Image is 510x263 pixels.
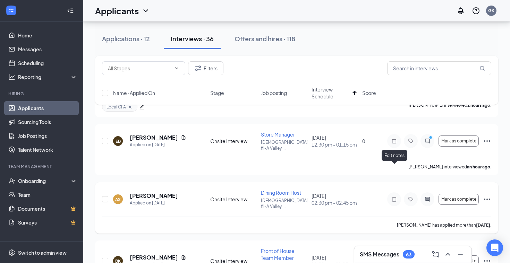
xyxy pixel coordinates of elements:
svg: PrimaryDot [427,135,436,141]
p: [DEMOGRAPHIC_DATA]-fil-A Valley ... [261,198,307,209]
div: EB [116,138,121,144]
h5: [PERSON_NAME] [130,134,178,141]
a: Job Postings [18,129,77,143]
div: Open Intercom Messenger [486,239,503,256]
div: Applied on [DATE] [130,200,178,207]
div: GK [488,8,494,14]
button: Mark as complete [439,194,479,205]
div: [DATE] [312,192,358,206]
span: Mark as complete [441,197,476,202]
div: Onboarding [18,177,71,184]
button: ComposeMessage [430,249,441,260]
div: Switch to admin view [18,249,67,256]
svg: Collapse [67,7,74,14]
div: Applied on [DATE] [130,141,186,148]
div: Team Management [8,164,76,169]
svg: Ellipses [483,195,491,203]
svg: ActiveChat [423,196,432,202]
p: [DEMOGRAPHIC_DATA]-fil-A Valley ... [261,139,307,151]
svg: WorkstreamLogo [8,7,15,14]
span: Store Manager [261,131,295,138]
div: AS [115,196,121,202]
div: Onsite Interview [210,138,257,144]
span: Interview Schedule [312,86,350,100]
svg: Note [390,138,398,144]
a: Scheduling [18,56,77,70]
b: [DATE] [476,222,490,228]
svg: ComposeMessage [431,250,440,258]
button: Mark as complete [439,135,479,147]
span: Dining Room Host [261,190,301,196]
h1: Applicants [95,5,139,17]
button: Filter Filters [188,61,223,75]
span: 02:30 pm - 02:45 pm [312,199,358,206]
svg: UserCheck [8,177,15,184]
svg: ChevronDown [174,65,179,71]
h5: [PERSON_NAME] [130,254,178,261]
svg: Note [390,196,398,202]
div: Onsite Interview [210,196,257,203]
input: All Stages [108,64,171,72]
svg: Ellipses [483,137,491,145]
svg: Settings [8,249,15,256]
svg: MagnifyingGlass [479,65,485,71]
div: Edit notes [382,150,407,161]
svg: ActiveChat [423,138,432,144]
span: Stage [210,89,224,96]
a: Applicants [18,101,77,115]
svg: Tag [407,138,415,144]
svg: ArrowUp [350,89,359,97]
svg: QuestionInfo [472,7,480,15]
svg: ChevronDown [142,7,150,15]
span: 12:30 pm - 01:15 pm [312,141,358,148]
svg: Filter [194,64,202,72]
h3: SMS Messages [360,251,399,258]
div: Interviews · 36 [171,34,214,43]
div: Applications · 12 [102,34,150,43]
svg: Notifications [457,7,465,15]
input: Search in interviews [387,61,491,75]
a: Sourcing Tools [18,115,77,129]
div: 63 [406,252,411,257]
p: [PERSON_NAME] interviewed . [408,164,491,170]
svg: Analysis [8,73,15,80]
a: DocumentsCrown [18,202,77,216]
span: Mark as complete [441,139,476,143]
svg: Document [181,255,186,260]
h5: [PERSON_NAME] [130,192,178,200]
svg: Minimize [456,250,465,258]
a: Messages [18,42,77,56]
b: an hour ago [467,164,490,169]
button: Minimize [455,249,466,260]
div: [DATE] [312,134,358,148]
a: Home [18,28,77,42]
svg: ChevronUp [444,250,452,258]
svg: Tag [407,196,415,202]
button: ChevronUp [442,249,453,260]
div: Offers and hires · 118 [235,34,295,43]
span: Name · Applied On [113,89,155,96]
a: SurveysCrown [18,216,77,229]
a: Team [18,188,77,202]
svg: Document [181,135,186,140]
p: [PERSON_NAME] has applied more than . [397,222,491,228]
span: Job posting [261,89,287,96]
span: Score [362,89,376,96]
a: Talent Network [18,143,77,157]
div: Reporting [18,73,78,80]
span: Front of House Team Member [261,248,295,261]
div: Hiring [8,91,76,97]
span: 0 [362,138,365,144]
